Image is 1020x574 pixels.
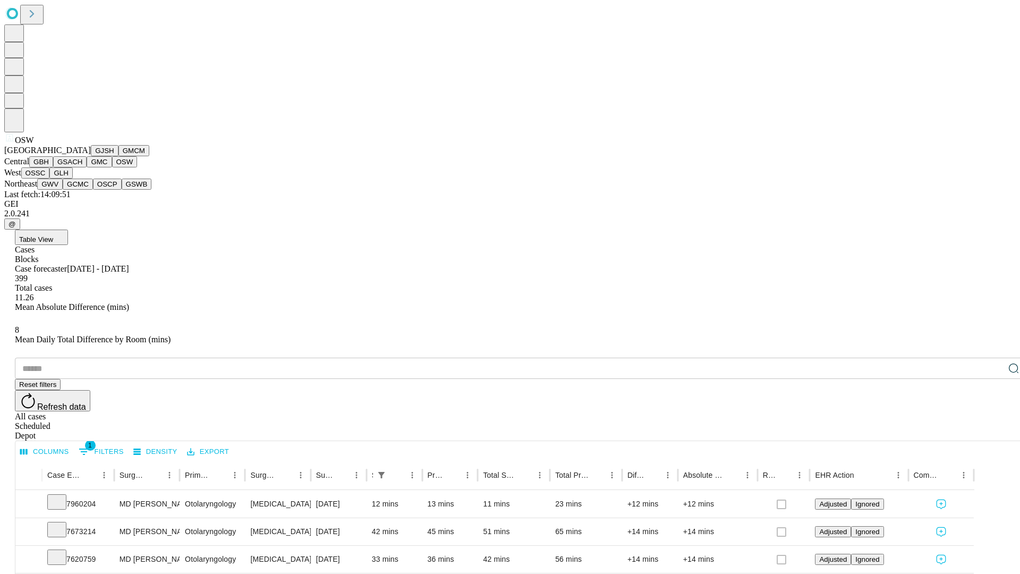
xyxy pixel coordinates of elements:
[47,518,109,545] div: 7673214
[185,546,240,573] div: Otolaryngology
[405,468,420,483] button: Menu
[91,145,118,156] button: GJSH
[445,468,460,483] button: Sort
[428,491,473,518] div: 13 mins
[21,551,37,569] button: Expand
[15,302,129,311] span: Mean Absolute Difference (mins)
[18,444,72,460] button: Select columns
[334,468,349,483] button: Sort
[4,199,1016,209] div: GEI
[82,468,97,483] button: Sort
[851,526,883,537] button: Ignored
[63,179,93,190] button: GCMC
[76,443,126,460] button: Show filters
[293,468,308,483] button: Menu
[15,230,68,245] button: Table View
[316,518,361,545] div: [DATE]
[590,468,605,483] button: Sort
[605,468,619,483] button: Menu
[15,264,67,273] span: Case forecaster
[162,468,177,483] button: Menu
[4,179,37,188] span: Northeast
[120,471,146,479] div: Surgeon Name
[250,518,305,545] div: [MEDICAL_DATA] UNDER AGE [DEMOGRAPHIC_DATA]
[15,390,90,411] button: Refresh data
[122,179,152,190] button: GSWB
[914,471,940,479] div: Comments
[120,546,174,573] div: MD [PERSON_NAME] [PERSON_NAME]
[85,440,96,451] span: 1
[374,468,389,483] div: 1 active filter
[815,526,851,537] button: Adjusted
[555,491,617,518] div: 23 mins
[120,491,174,518] div: MD [PERSON_NAME] [PERSON_NAME]
[627,471,644,479] div: Difference
[372,491,417,518] div: 12 mins
[683,471,724,479] div: Absolute Difference
[517,468,532,483] button: Sort
[185,518,240,545] div: Otolaryngology
[483,471,516,479] div: Total Scheduled Duration
[851,499,883,510] button: Ignored
[47,546,109,573] div: 7620759
[428,546,473,573] div: 36 mins
[815,471,854,479] div: EHR Action
[645,468,660,483] button: Sort
[372,471,373,479] div: Scheduled In Room Duration
[792,468,807,483] button: Menu
[941,468,956,483] button: Sort
[4,168,21,177] span: West
[185,491,240,518] div: Otolaryngology
[683,518,752,545] div: +14 mins
[483,518,545,545] div: 51 mins
[483,546,545,573] div: 42 mins
[227,468,242,483] button: Menu
[4,190,71,199] span: Last fetch: 14:09:51
[819,555,847,563] span: Adjusted
[428,471,445,479] div: Predicted In Room Duration
[212,468,227,483] button: Sort
[460,468,475,483] button: Menu
[131,444,180,460] button: Density
[53,156,87,167] button: GSACH
[819,528,847,536] span: Adjusted
[627,518,673,545] div: +14 mins
[627,546,673,573] div: +14 mins
[250,491,305,518] div: [MEDICAL_DATA] INSERTION TUBE [MEDICAL_DATA]
[725,468,740,483] button: Sort
[15,293,33,302] span: 11.26
[15,325,19,334] span: 8
[15,136,34,145] span: OSW
[956,468,971,483] button: Menu
[15,379,61,390] button: Reset filters
[112,156,138,167] button: OSW
[250,546,305,573] div: [MEDICAL_DATA] INSERTION TUBE [MEDICAL_DATA]
[4,146,91,155] span: [GEOGRAPHIC_DATA]
[4,209,1016,218] div: 2.0.241
[37,179,63,190] button: GWV
[250,471,277,479] div: Surgery Name
[15,283,52,292] span: Total cases
[21,495,37,514] button: Expand
[532,468,547,483] button: Menu
[316,471,333,479] div: Surgery Date
[47,471,81,479] div: Case Epic Id
[15,335,171,344] span: Mean Daily Total Difference by Room (mins)
[93,179,122,190] button: OSCP
[372,518,417,545] div: 42 mins
[483,491,545,518] div: 11 mins
[97,468,112,483] button: Menu
[740,468,755,483] button: Menu
[555,471,589,479] div: Total Predicted Duration
[37,402,86,411] span: Refresh data
[815,554,851,565] button: Adjusted
[4,218,20,230] button: @
[21,523,37,542] button: Expand
[372,546,417,573] div: 33 mins
[660,468,675,483] button: Menu
[627,491,673,518] div: +12 mins
[763,471,777,479] div: Resolved in EHR
[185,471,211,479] div: Primary Service
[120,518,174,545] div: MD [PERSON_NAME] [PERSON_NAME]
[683,546,752,573] div: +14 mins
